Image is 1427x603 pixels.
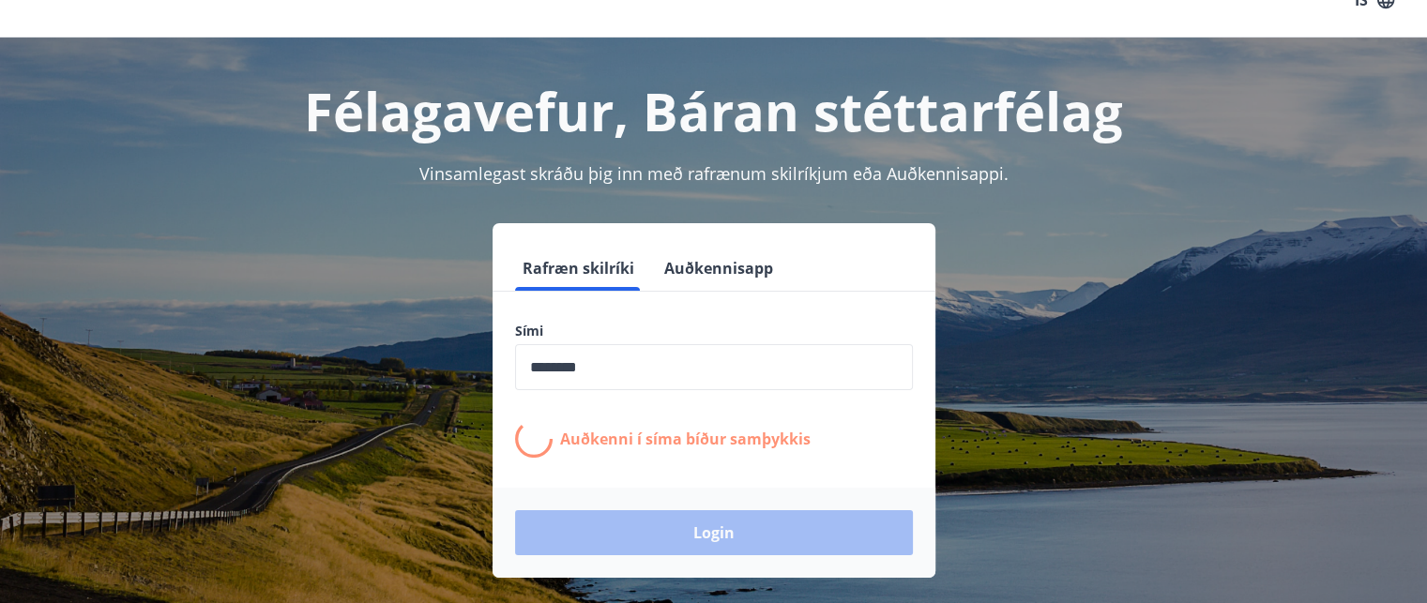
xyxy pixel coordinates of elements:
p: Auðkenni í síma bíður samþykkis [560,429,811,449]
label: Sími [515,322,913,340]
span: Vinsamlegast skráðu þig inn með rafrænum skilríkjum eða Auðkennisappi. [419,162,1009,185]
button: Rafræn skilríki [515,246,642,291]
h1: Félagavefur, Báran stéttarfélag [61,75,1367,146]
button: Auðkennisapp [657,246,781,291]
